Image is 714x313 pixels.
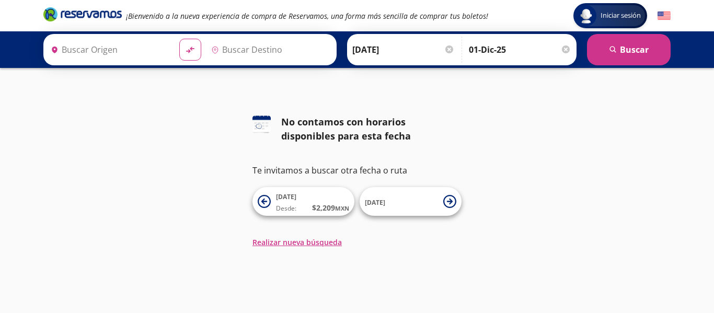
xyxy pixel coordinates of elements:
p: Te invitamos a buscar otra fecha o ruta [252,164,462,177]
span: $ 2,209 [312,202,349,213]
span: Desde: [276,204,296,213]
a: Brand Logo [43,6,122,25]
button: Realizar nueva búsqueda [252,237,342,248]
i: Brand Logo [43,6,122,22]
input: Elegir Fecha [352,37,455,63]
span: Iniciar sesión [596,10,645,21]
em: ¡Bienvenido a la nueva experiencia de compra de Reservamos, una forma más sencilla de comprar tus... [126,11,488,21]
input: Buscar Destino [207,37,331,63]
input: Buscar Origen [47,37,171,63]
div: No contamos con horarios disponibles para esta fecha [281,115,462,143]
span: [DATE] [276,192,296,201]
small: MXN [335,204,349,212]
button: [DATE] [360,187,462,216]
button: [DATE]Desde:$2,209MXN [252,187,354,216]
button: Buscar [587,34,671,65]
span: [DATE] [365,198,385,207]
button: English [658,9,671,22]
input: Opcional [469,37,571,63]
